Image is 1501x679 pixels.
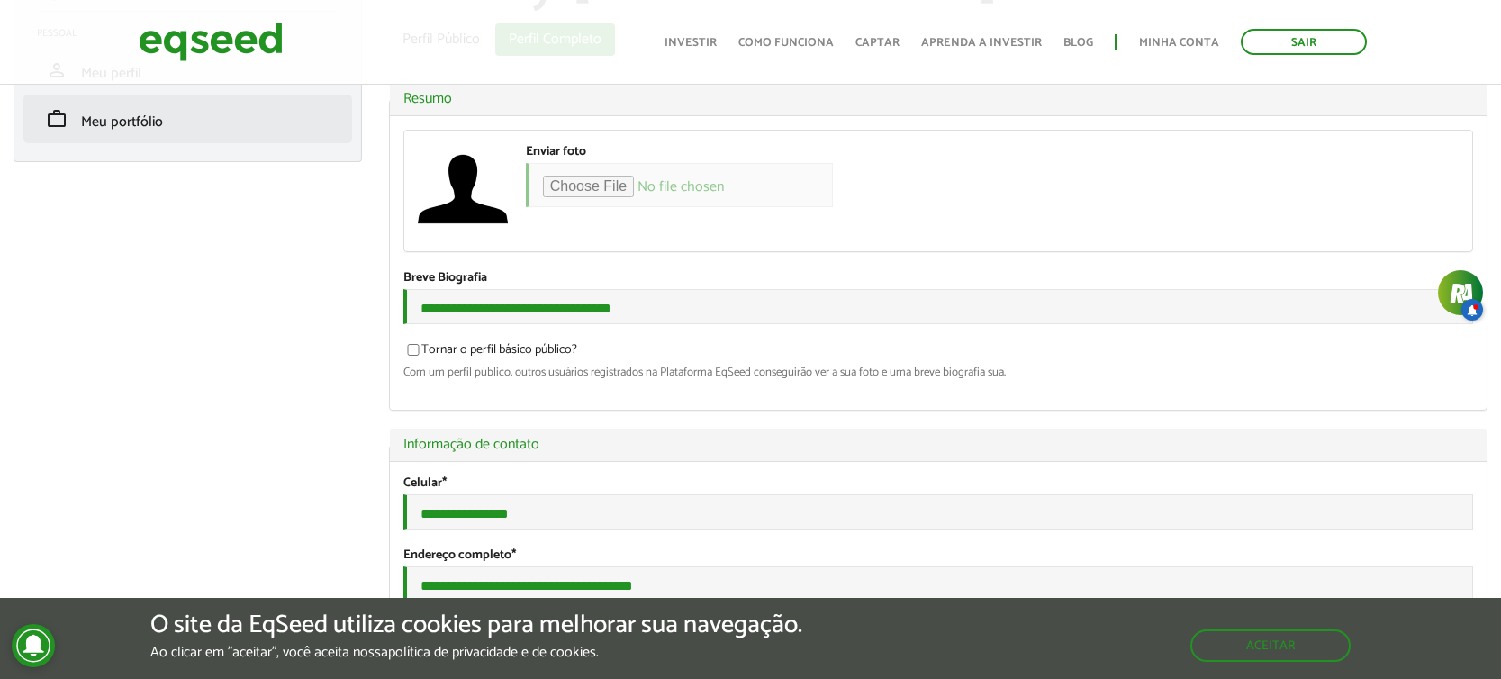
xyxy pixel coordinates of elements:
p: Ao clicar em "aceitar", você aceita nossa . [150,644,802,661]
img: Foto de Thouly Jacques marin [418,144,508,234]
input: Tornar o perfil básico público? [397,344,430,356]
a: Captar [855,37,900,49]
label: Tornar o perfil básico público? [403,344,577,362]
span: Este campo é obrigatório. [442,473,447,493]
a: Como funciona [738,37,834,49]
span: Meu portfólio [81,110,163,134]
a: Ver perfil do usuário. [418,144,508,234]
img: EqSeed [139,18,283,66]
span: work [46,108,68,130]
a: Informação de contato [403,438,1473,452]
a: Resumo [403,92,1473,106]
a: Aprenda a investir [921,37,1042,49]
label: Enviar foto [526,146,586,158]
a: Minha conta [1139,37,1219,49]
a: Blog [1063,37,1093,49]
label: Breve Biografia [403,272,487,285]
li: Meu portfólio [23,95,352,143]
button: Aceitar [1190,629,1351,662]
div: Com um perfil público, outros usuários registrados na Plataforma EqSeed conseguirão ver a sua fot... [403,367,1473,378]
a: Investir [665,37,717,49]
a: workMeu portfólio [37,108,339,130]
label: Celular [403,477,447,490]
label: Endereço completo [403,549,516,562]
span: Este campo é obrigatório. [511,545,516,566]
a: política de privacidade e de cookies [388,646,596,660]
h5: O site da EqSeed utiliza cookies para melhorar sua navegação. [150,611,802,639]
a: Sair [1241,29,1367,55]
